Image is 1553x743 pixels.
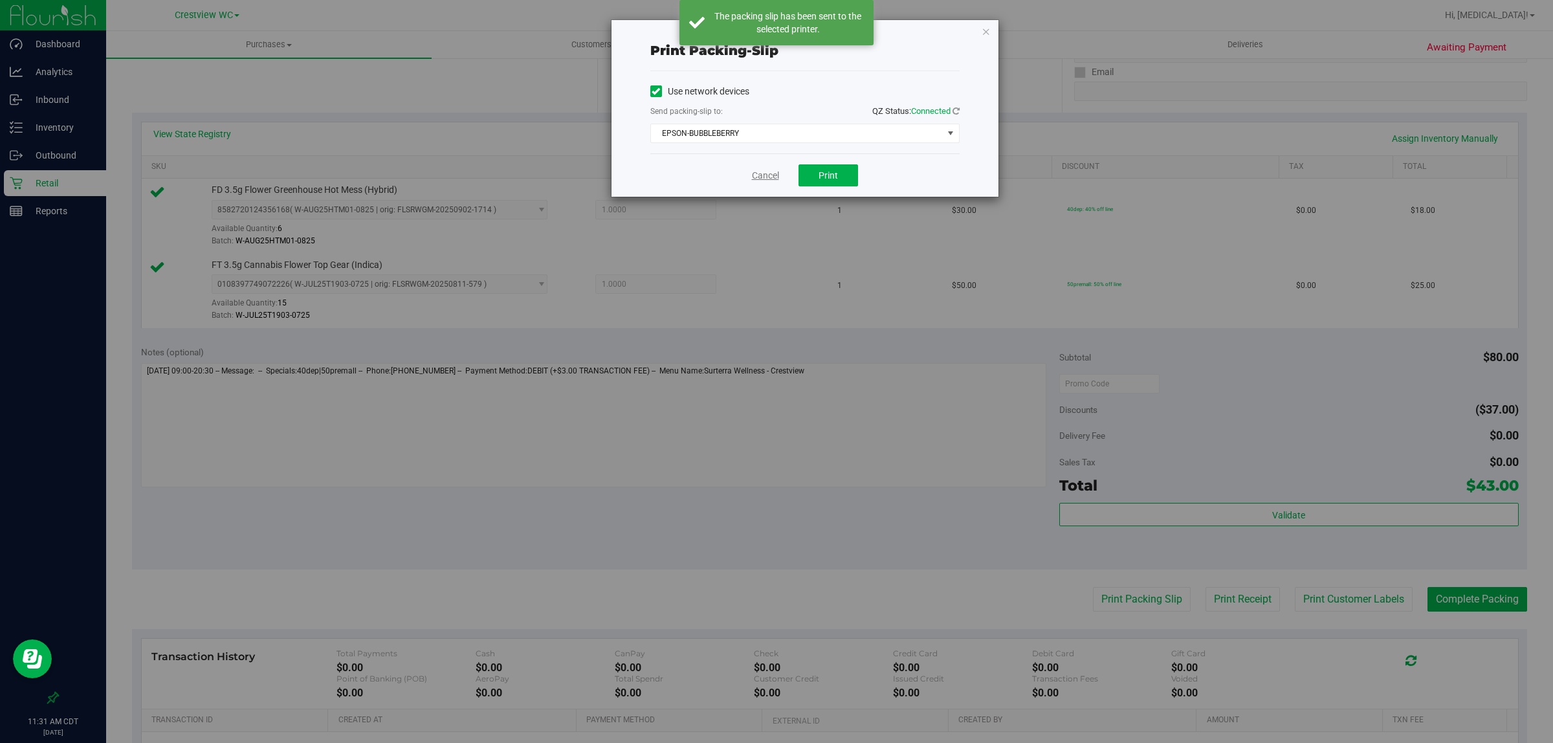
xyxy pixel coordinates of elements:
[650,105,723,117] label: Send packing-slip to:
[651,124,943,142] span: EPSON-BUBBLEBERRY
[872,106,960,116] span: QZ Status:
[712,10,864,36] div: The packing slip has been sent to the selected printer.
[911,106,951,116] span: Connected
[752,169,779,183] a: Cancel
[13,639,52,678] iframe: Resource center
[799,164,858,186] button: Print
[650,85,749,98] label: Use network devices
[942,124,958,142] span: select
[819,170,838,181] span: Print
[650,43,778,58] span: Print packing-slip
